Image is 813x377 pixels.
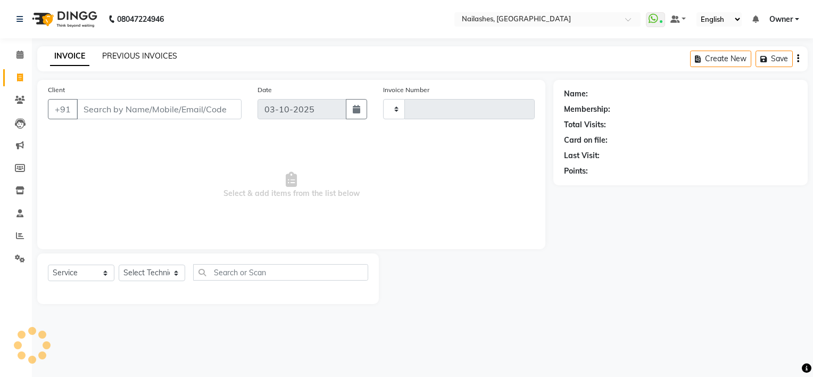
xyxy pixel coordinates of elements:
img: logo [27,4,100,34]
div: Last Visit: [564,150,600,161]
input: Search by Name/Mobile/Email/Code [77,99,242,119]
button: Save [756,51,793,67]
b: 08047224946 [117,4,164,34]
div: Points: [564,166,588,177]
div: Card on file: [564,135,608,146]
div: Name: [564,88,588,100]
a: INVOICE [50,47,89,66]
span: Owner [769,14,793,25]
button: Create New [690,51,751,67]
div: Membership: [564,104,610,115]
label: Date [258,85,272,95]
a: PREVIOUS INVOICES [102,51,177,61]
label: Invoice Number [383,85,429,95]
label: Client [48,85,65,95]
input: Search or Scan [193,264,368,281]
div: Total Visits: [564,119,606,130]
button: +91 [48,99,78,119]
span: Select & add items from the list below [48,132,535,239]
